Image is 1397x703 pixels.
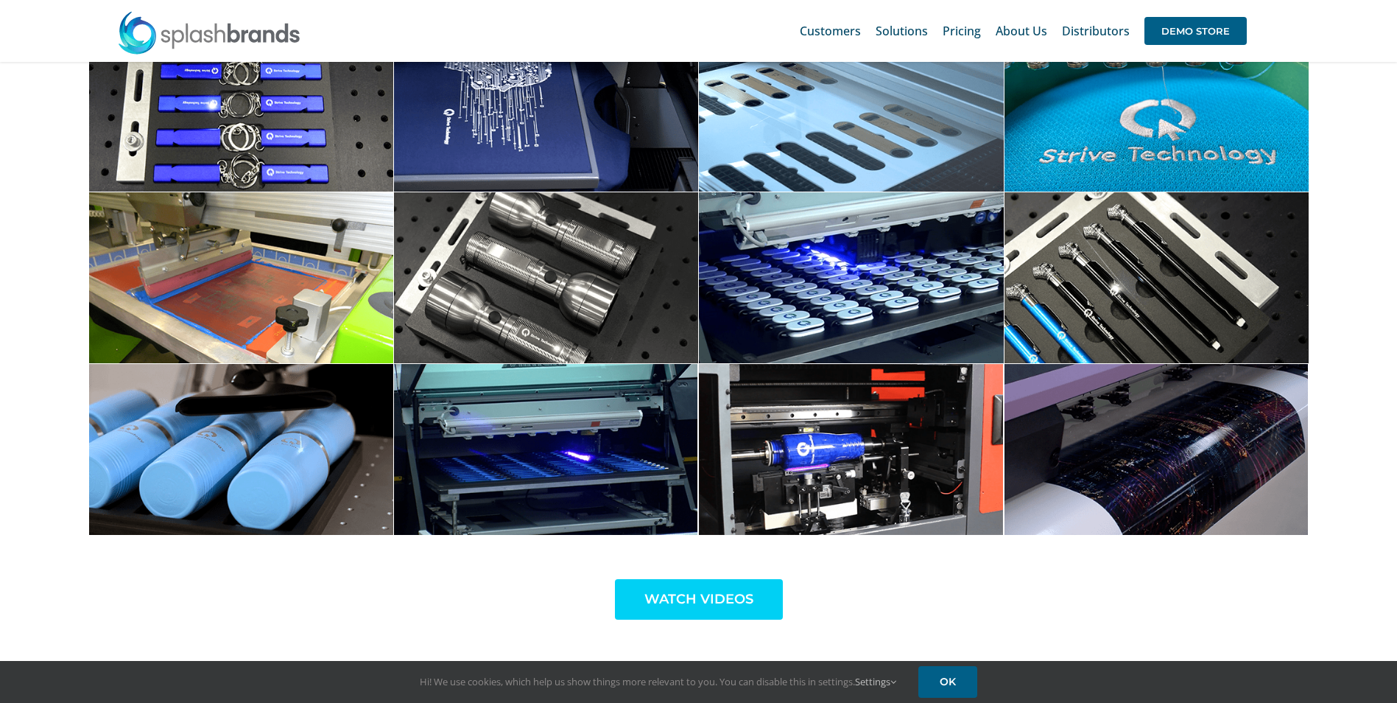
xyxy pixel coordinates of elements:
[918,666,977,698] a: OK
[943,25,981,37] span: Pricing
[800,7,1247,55] nav: Main Menu Sticky
[855,675,896,688] a: Settings
[420,675,896,688] span: Hi! We use cookies, which help us show things more relevant to you. You can disable this in setti...
[996,25,1047,37] span: About Us
[644,592,753,607] span: WATCH VIDEOS
[1062,7,1130,55] a: Distributors
[800,7,861,55] a: Customers
[943,7,981,55] a: Pricing
[800,25,861,37] span: Customers
[615,579,783,620] a: WATCH VIDEOS
[1144,7,1247,55] a: DEMO STORE
[117,10,301,55] img: SplashBrands.com Logo
[1062,25,1130,37] span: Distributors
[876,25,928,37] span: Solutions
[1144,17,1247,45] span: DEMO STORE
